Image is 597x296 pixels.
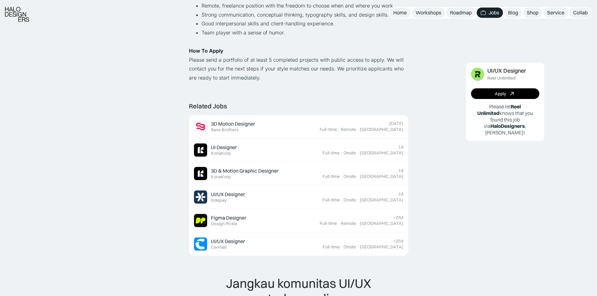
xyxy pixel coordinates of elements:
a: Job ImageFigma DesignerDesign Pickle>25dFull-time·Remote·[GEOGRAPHIC_DATA] [189,209,408,232]
div: · [357,221,359,226]
div: Indepay [211,198,227,203]
a: Workshops [412,8,445,18]
a: Job ImageUI/UX DesignerIndepay1dFull-time·Onsite·[GEOGRAPHIC_DATA] [189,185,408,209]
img: Job Image [194,237,207,251]
div: Sans Brothers [211,127,238,132]
div: Collab [573,9,588,16]
div: 1d [398,191,403,197]
div: Workshops [416,9,441,16]
div: KonaKorp [211,174,231,179]
li: Remote, freelance position with the freedom to choose when and where you work. [202,1,408,10]
div: Roadmap [450,9,472,16]
div: Full-time [320,221,337,226]
a: Job Image3D Motion DesignerSans Brothers[DATE]Full-time·Remote·[GEOGRAPHIC_DATA] [189,115,408,138]
a: Job ImageUI/UX DesignerCermati>25dFull-time·Onsite·[GEOGRAPHIC_DATA] [189,232,408,256]
div: Onsite [343,244,356,250]
div: Onsite [343,197,356,203]
div: Full-time [322,197,340,203]
li: Team player with a sense of humor. [202,28,408,46]
p: ‍ [189,46,408,55]
div: Full-time [322,174,340,179]
div: [GEOGRAPHIC_DATA] [360,221,403,226]
div: Figma Designer [211,215,246,221]
div: 3D & Motion Graphic Designer [211,168,279,174]
div: UI/UX Designer [211,191,245,198]
div: · [357,244,359,250]
div: · [357,127,359,132]
a: Shop [523,8,542,18]
div: [GEOGRAPHIC_DATA] [360,244,403,250]
div: [GEOGRAPHIC_DATA] [360,197,403,203]
div: [GEOGRAPHIC_DATA] [360,174,403,179]
div: 1d [398,144,403,150]
div: Full-time [322,244,340,250]
div: Reel Unlimited [487,75,516,81]
a: Service [543,8,568,18]
div: Blog [508,9,518,16]
li: Good interpersonal skills and client-handling experience. [202,19,408,28]
div: Service [547,9,564,16]
div: Apply [495,91,506,96]
div: · [357,174,359,179]
b: HaloDesigners [490,123,525,129]
img: Job Image [194,120,207,133]
li: Strong communication, conceptual thinking, typography skills, and design skills. [202,10,408,19]
img: Job Image [194,190,207,204]
b: Reel Unlimited [477,103,521,116]
div: KonaKorp [211,151,231,156]
img: Job Image [194,214,207,227]
div: Home [393,9,407,16]
a: Home [390,8,411,18]
div: Onsite [343,174,356,179]
div: Jobs [489,9,499,16]
div: [GEOGRAPHIC_DATA] [360,150,403,156]
div: UI Designer [211,144,237,151]
a: Roadmap [446,8,475,18]
p: Please let knows that you found this job via , [PERSON_NAME]! [471,103,539,136]
a: Job Image3D & Motion Graphic DesignerKonaKorp1dFull-time·Onsite·[GEOGRAPHIC_DATA] [189,162,408,185]
div: Full-time [320,127,337,132]
div: Cermati [211,245,227,250]
div: · [338,221,340,226]
div: Onsite [343,150,356,156]
div: 1d [398,168,403,173]
div: [DATE] [389,121,403,126]
a: Jobs [477,8,503,18]
div: · [340,244,343,250]
div: Design Pickle [211,221,237,226]
div: UI/UX Designer [487,68,526,74]
a: Blog [504,8,522,18]
div: · [357,197,359,203]
div: · [340,150,343,156]
a: Collab [569,8,591,18]
div: · [338,127,340,132]
div: Shop [527,9,538,16]
div: · [340,197,343,203]
div: Remote [341,221,356,226]
strong: How To Apply [189,48,223,54]
div: · [340,174,343,179]
a: Apply [471,88,539,99]
div: >25d [393,238,403,244]
div: [GEOGRAPHIC_DATA] [360,127,403,132]
img: Job Image [194,143,207,157]
div: >25d [393,215,403,220]
div: Related Jobs [189,102,227,110]
div: 3D Motion Designer [211,121,255,127]
div: · [357,150,359,156]
p: Please send a portfolio of at least 5 completed projects with public access to apply. We will con... [189,55,408,82]
a: Job ImageUI DesignerKonaKorp1dFull-time·Onsite·[GEOGRAPHIC_DATA] [189,138,408,162]
div: Remote [341,127,356,132]
img: Job Image [194,167,207,180]
div: Full-time [322,150,340,156]
div: UI/UX Designer [211,238,245,245]
img: Job Image [471,68,484,81]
